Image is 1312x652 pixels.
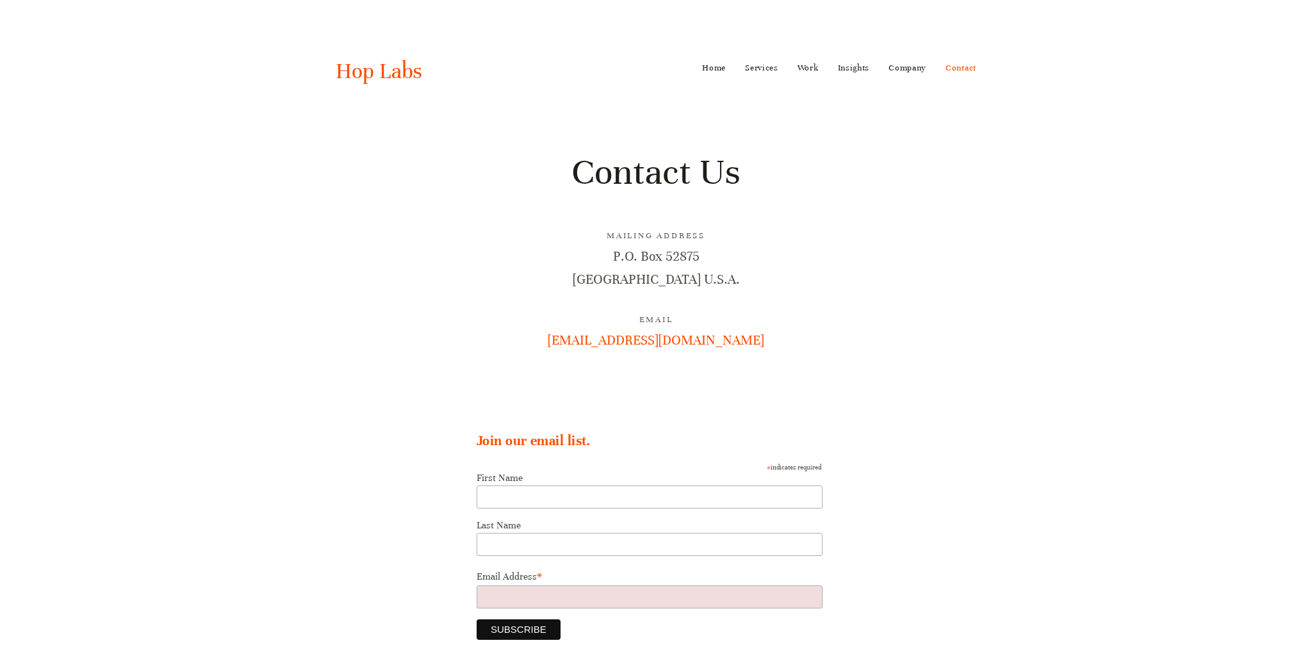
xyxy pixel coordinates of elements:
h1: Contact Us [336,149,976,195]
label: First Name [477,472,821,484]
a: Company [889,58,926,78]
p: P.O. Box 52875 [GEOGRAPHIC_DATA] U.S.A. [336,245,976,290]
label: Last Name [477,519,821,531]
a: [EMAIL_ADDRESS][DOMAIN_NAME] [548,332,764,348]
h3: Email [336,313,976,327]
a: Work [798,58,819,78]
label: Email Address [477,566,821,583]
a: Home [702,58,726,78]
a: Insights [838,58,870,78]
input: SUBSCRIBE [477,619,561,640]
a: Contact [946,58,976,78]
h3: Mailing Address [336,229,976,243]
h2: Join our email list. [477,432,835,450]
a: Hop Labs [336,58,422,85]
div: indicates required [477,460,821,472]
a: Services [745,58,778,78]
